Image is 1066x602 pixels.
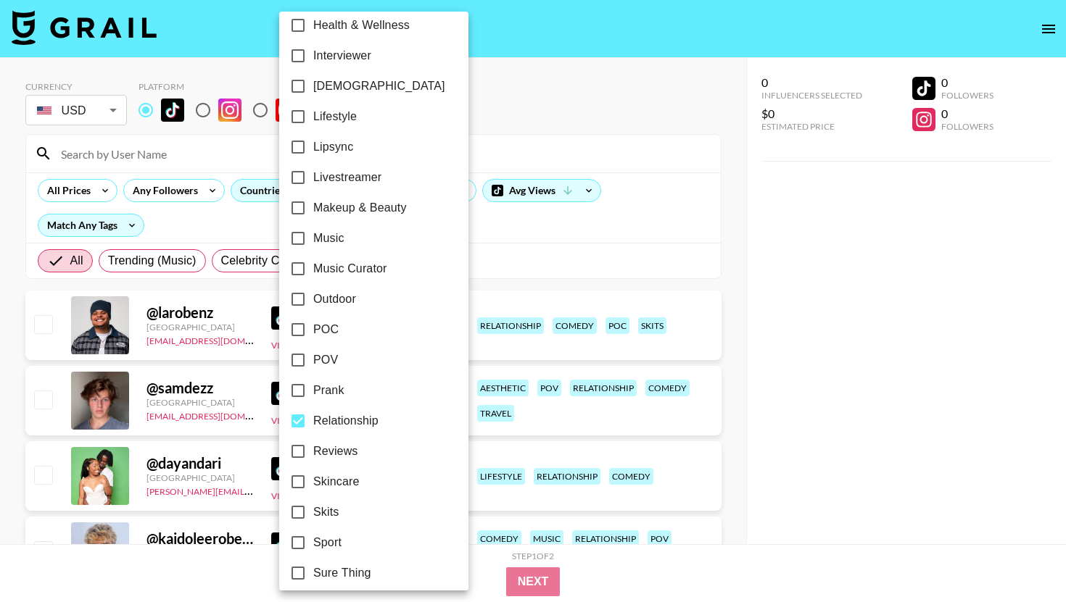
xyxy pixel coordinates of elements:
span: Skits [313,503,339,521]
span: Sure Thing [313,564,371,582]
span: Health & Wellness [313,17,410,34]
span: POV [313,351,338,369]
span: Music [313,230,344,247]
span: Relationship [313,412,379,430]
span: Prank [313,382,344,399]
span: Sport [313,534,342,551]
span: Makeup & Beauty [313,199,407,217]
span: POC [313,321,339,338]
span: Interviewer [313,47,371,64]
span: Lipsync [313,138,353,156]
span: Skincare [313,473,359,490]
span: Music Curator [313,260,387,277]
span: Livestreamer [313,169,381,186]
span: [DEMOGRAPHIC_DATA] [313,78,445,95]
iframe: Drift Widget Chat Controller [993,530,1049,585]
span: Lifestyle [313,108,357,125]
span: Reviews [313,443,358,460]
span: Outdoor [313,290,356,308]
